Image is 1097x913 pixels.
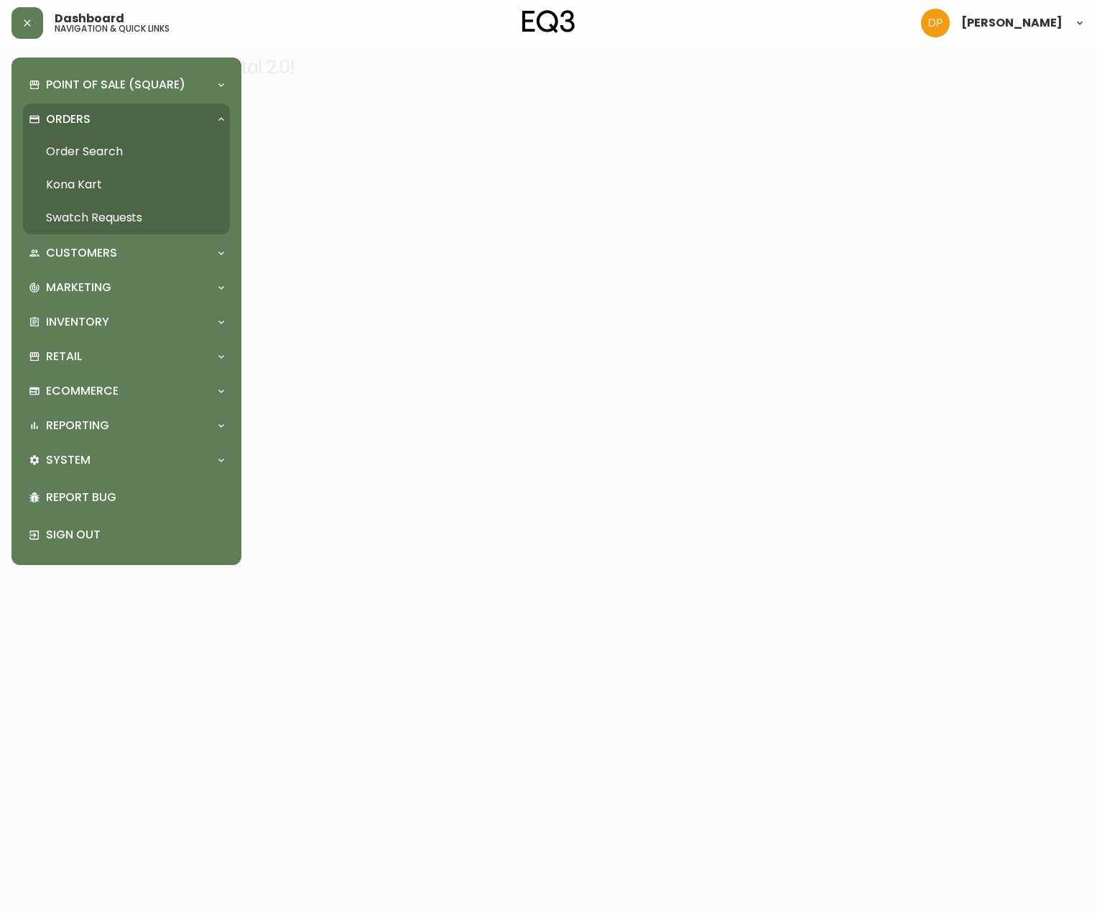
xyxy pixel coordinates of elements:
[23,237,230,269] div: Customers
[46,111,91,127] p: Orders
[46,490,224,505] p: Report Bug
[46,383,119,399] p: Ecommerce
[46,418,109,433] p: Reporting
[23,375,230,407] div: Ecommerce
[961,17,1063,29] span: [PERSON_NAME]
[55,13,124,24] span: Dashboard
[921,9,950,37] img: b0154ba12ae69382d64d2f3159806b19
[23,444,230,476] div: System
[46,77,185,93] p: Point of Sale (Square)
[23,168,230,201] a: Kona Kart
[23,410,230,441] div: Reporting
[23,479,230,516] div: Report Bug
[46,452,91,468] p: System
[23,104,230,135] div: Orders
[23,69,230,101] div: Point of Sale (Square)
[46,245,117,261] p: Customers
[23,272,230,303] div: Marketing
[23,201,230,234] a: Swatch Requests
[23,306,230,338] div: Inventory
[46,527,224,543] p: Sign Out
[46,349,82,364] p: Retail
[23,135,230,168] a: Order Search
[46,280,111,295] p: Marketing
[46,314,109,330] p: Inventory
[23,341,230,372] div: Retail
[55,24,170,33] h5: navigation & quick links
[23,516,230,554] div: Sign Out
[522,10,575,33] img: logo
